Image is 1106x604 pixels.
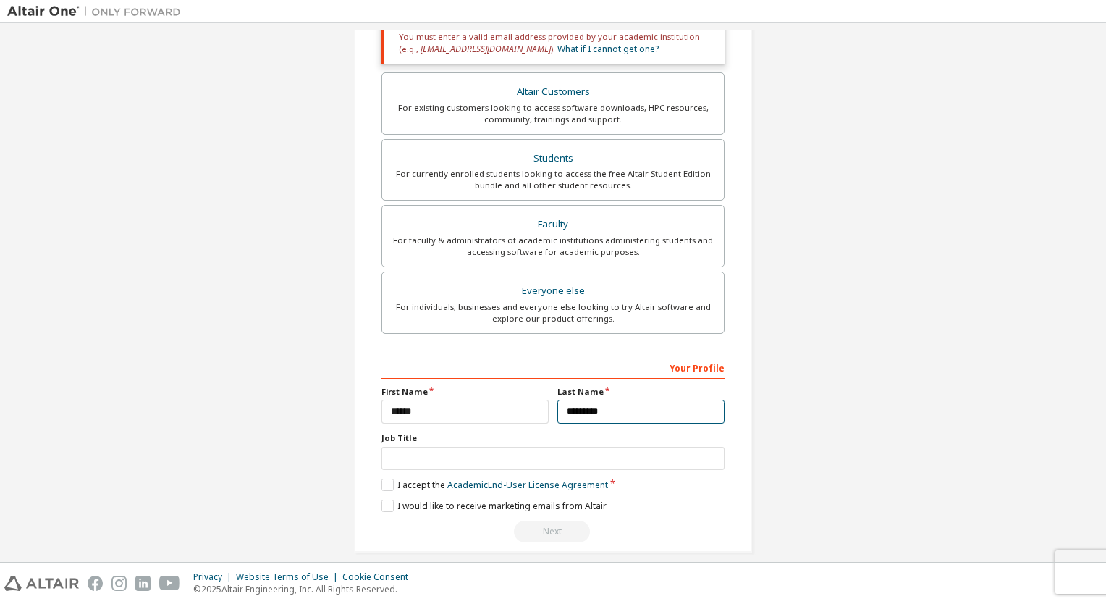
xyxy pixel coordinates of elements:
[557,43,659,55] a: What if I cannot get one?
[193,571,236,583] div: Privacy
[381,521,725,542] div: You need to provide your academic email
[236,571,342,583] div: Website Terms of Use
[391,168,715,191] div: For currently enrolled students looking to access the free Altair Student Edition bundle and all ...
[159,576,180,591] img: youtube.svg
[391,102,715,125] div: For existing customers looking to access software downloads, HPC resources, community, trainings ...
[381,479,608,491] label: I accept the
[111,576,127,591] img: instagram.svg
[381,432,725,444] label: Job Title
[381,356,725,379] div: Your Profile
[391,235,715,258] div: For faculty & administrators of academic institutions administering students and accessing softwa...
[391,281,715,301] div: Everyone else
[391,214,715,235] div: Faculty
[381,22,725,64] div: You must enter a valid email address provided by your academic institution (e.g., ).
[381,386,549,398] label: First Name
[4,576,79,591] img: altair_logo.svg
[391,148,715,169] div: Students
[7,4,188,19] img: Altair One
[88,576,103,591] img: facebook.svg
[193,583,417,595] p: © 2025 Altair Engineering, Inc. All Rights Reserved.
[381,500,607,512] label: I would like to receive marketing emails from Altair
[391,82,715,102] div: Altair Customers
[135,576,151,591] img: linkedin.svg
[342,571,417,583] div: Cookie Consent
[557,386,725,398] label: Last Name
[447,479,608,491] a: Academic End-User License Agreement
[391,301,715,324] div: For individuals, businesses and everyone else looking to try Altair software and explore our prod...
[421,43,551,55] span: [EMAIL_ADDRESS][DOMAIN_NAME]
